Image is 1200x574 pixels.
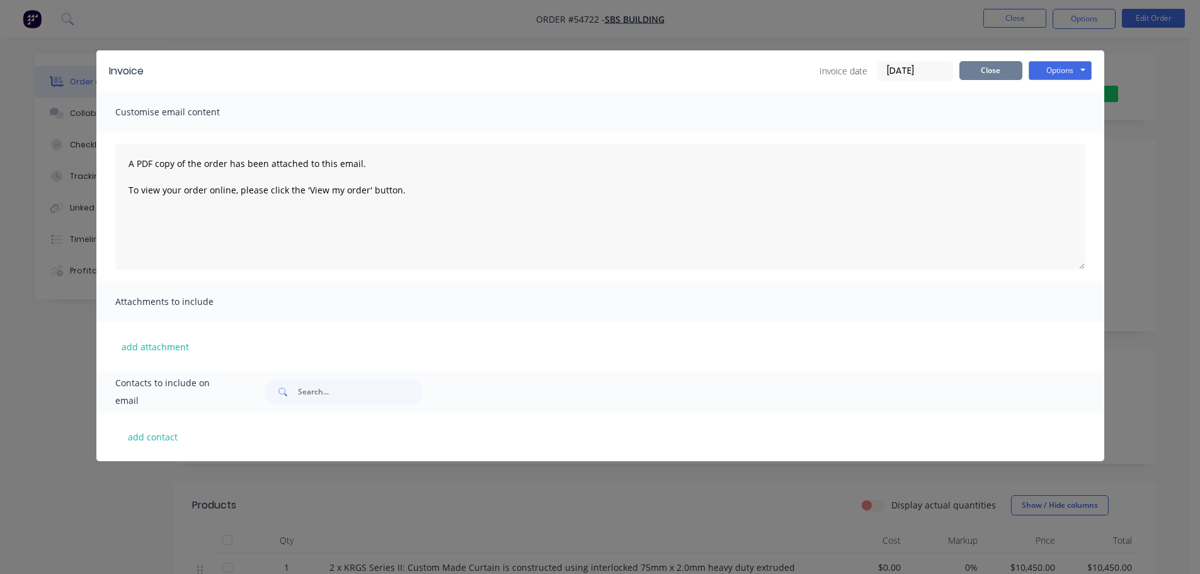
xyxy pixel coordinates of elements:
textarea: A PDF copy of the order has been attached to this email. To view your order online, please click ... [115,144,1085,270]
button: Options [1029,61,1092,80]
div: Invoice [109,64,144,79]
span: Attachments to include [115,293,254,311]
input: Search... [298,379,423,405]
button: Close [959,61,1022,80]
button: add attachment [115,337,195,356]
button: add contact [115,427,191,446]
span: Customise email content [115,103,254,121]
span: Contacts to include on email [115,374,234,410]
span: Invoice date [820,64,867,77]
